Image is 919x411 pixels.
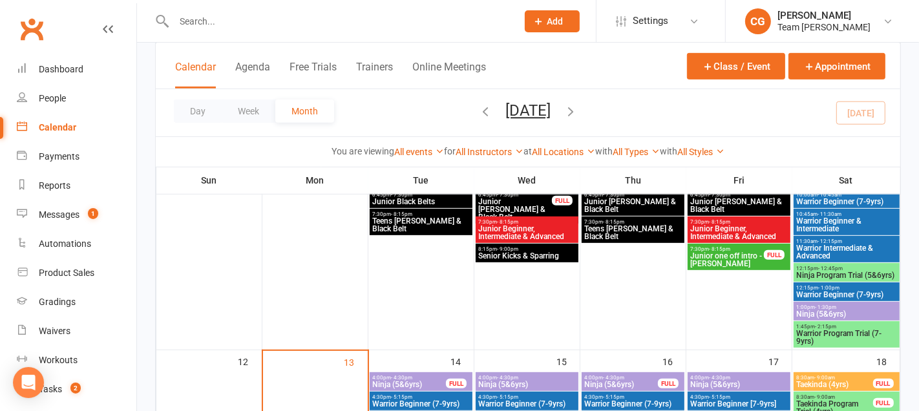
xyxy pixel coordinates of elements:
span: Warrior Beginner (7-9yrs) [478,400,576,408]
span: 8:30am [796,394,874,400]
span: - 5:15pm [604,394,625,400]
span: 11:30am [796,238,897,244]
a: All Types [613,147,660,157]
a: Tasks 2 [17,375,136,404]
a: People [17,84,136,113]
span: Warrior Beginner [7-9yrs] [690,400,788,408]
div: Reports [39,180,70,191]
a: Reports [17,171,136,200]
div: Workouts [39,355,78,365]
span: - 10:45am [818,192,842,198]
div: Product Sales [39,268,94,278]
div: Waivers [39,326,70,336]
span: 4:00pm [690,375,788,381]
th: Sat [792,167,900,194]
span: 10:00am [796,192,897,198]
span: - 4:30pm [710,375,731,381]
span: Ninja (5&6yrs) [584,381,659,388]
span: - 5:15pm [392,394,413,400]
span: - 9:00am [815,394,836,400]
div: 16 [662,350,686,372]
th: Sun [156,167,262,194]
span: Junior [PERSON_NAME] & Black Belt [690,198,788,213]
span: Junior [PERSON_NAME] & Black Belt [584,198,682,213]
a: Gradings [17,288,136,317]
button: Class / Event [687,53,785,79]
button: Appointment [788,53,885,79]
a: Automations [17,229,136,258]
button: Day [174,100,222,123]
th: Fri [686,167,792,194]
span: Junior Beginner, Intermediate & Advanced [478,225,576,240]
button: Free Trials [290,61,337,89]
th: Wed [474,167,580,194]
strong: You are viewing [332,146,394,156]
div: 14 [450,350,474,372]
span: - 9:00am [815,375,836,381]
span: Warrior Beginner (7-9yrs) [372,400,470,408]
span: 1 [88,208,98,219]
span: 12:15pm [796,285,897,291]
span: Settings [633,6,668,36]
span: - 8:15pm [710,219,731,225]
div: 13 [344,351,368,372]
span: Warrior Beginner (7-9yrs) [796,291,897,299]
a: Waivers [17,317,136,346]
span: - 4:30pm [498,375,519,381]
a: Messages 1 [17,200,136,229]
span: - 11:30am [818,211,842,217]
span: - 8:15pm [710,246,731,252]
strong: with [595,146,613,156]
div: Tasks [39,384,62,394]
span: Junior [PERSON_NAME] & Black Belt [478,198,553,221]
span: - 7:30pm [392,192,413,198]
span: 2 [70,383,81,394]
span: - 7:30pm [498,192,519,198]
div: 18 [876,350,900,372]
span: 1:00pm [796,304,897,310]
div: Messages [39,209,79,220]
div: Dashboard [39,64,83,74]
div: 15 [556,350,580,372]
div: FULL [764,250,785,260]
button: Online Meetings [412,61,486,89]
div: Gradings [39,297,76,307]
span: Ninja (5&6yrs) [690,381,788,388]
a: Calendar [17,113,136,142]
span: Teens [PERSON_NAME] & Black Belt [372,217,470,233]
div: 12 [238,350,262,372]
span: 4:00pm [584,375,659,381]
span: - 2:15pm [816,324,837,330]
a: Product Sales [17,258,136,288]
span: 6:45pm [690,192,788,198]
strong: for [444,146,456,156]
a: Dashboard [17,55,136,84]
span: 4:30pm [584,394,682,400]
span: - 12:45pm [819,266,843,271]
div: FULL [873,379,894,388]
a: All Instructors [456,147,523,157]
a: Payments [17,142,136,171]
span: Add [547,16,564,26]
div: FULL [446,379,467,388]
span: - 5:15pm [710,394,731,400]
span: 4:30pm [690,394,788,400]
button: Agenda [235,61,270,89]
span: 8:30am [796,375,874,381]
div: [PERSON_NAME] [777,10,871,21]
button: Week [222,100,275,123]
span: Teens [PERSON_NAME] & Black Belt [584,225,682,240]
span: Ninja (5&6yrs) [478,381,576,388]
span: 7:30pm [478,219,576,225]
div: Calendar [39,122,76,132]
span: 8:15pm [478,246,576,252]
div: FULL [658,379,679,388]
span: Warrior Beginner (7-9yrs) [584,400,682,408]
span: - 1:30pm [816,304,837,310]
span: - 7:30pm [604,192,625,198]
a: All Locations [532,147,595,157]
span: Warrior Beginner (7-9yrs) [796,198,897,205]
span: Warrior Program Trial (7-9yrs) [796,330,897,345]
span: 4:30pm [478,394,576,400]
span: Senior Kicks & Sparring [478,252,576,260]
